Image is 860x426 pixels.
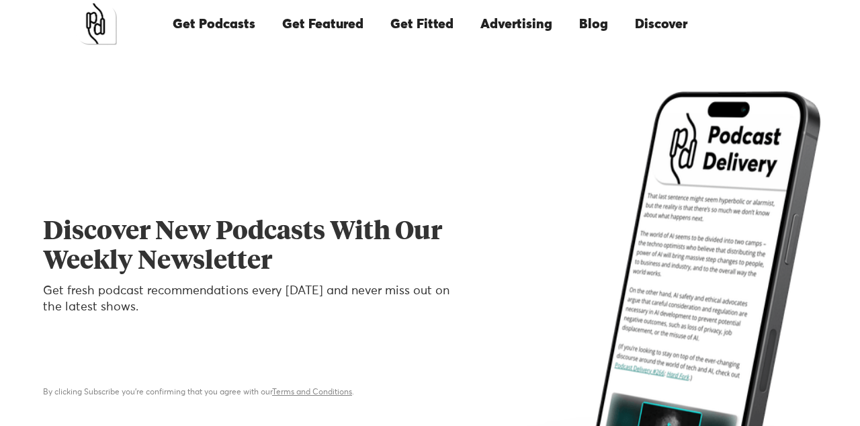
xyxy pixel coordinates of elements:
a: Get Fitted [377,1,467,47]
a: Get Featured [269,1,377,47]
p: Get fresh podcast recommendations every [DATE] and never miss out on the latest shows. [43,283,461,315]
a: Terms and Conditions [272,388,352,396]
a: Discover [621,1,701,47]
a: Blog [566,1,621,47]
a: Advertising [467,1,566,47]
a: home [75,3,117,45]
h1: Discover New Podcasts With Our Weekly Newsletter [43,217,461,276]
div: By clicking Subscribe you're confirming that you agree with our . [43,386,461,399]
form: Email Form [43,337,461,399]
a: Get Podcasts [159,1,269,47]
